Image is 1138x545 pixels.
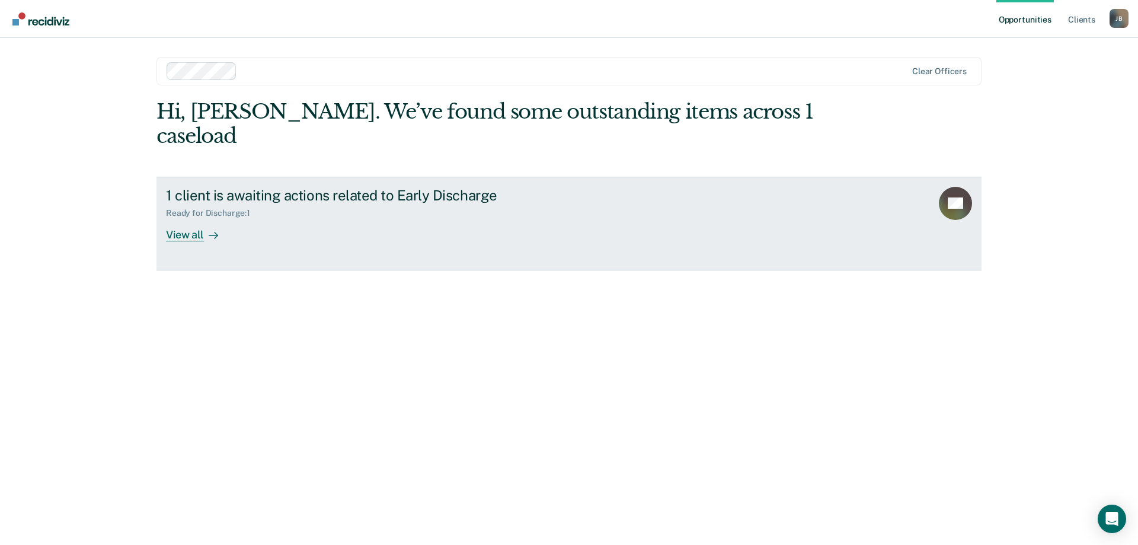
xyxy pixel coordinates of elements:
div: J B [1110,9,1129,28]
div: View all [166,218,232,241]
div: Hi, [PERSON_NAME]. We’ve found some outstanding items across 1 caseload [156,100,817,148]
div: 1 client is awaiting actions related to Early Discharge [166,187,582,204]
div: Clear officers [912,66,967,77]
img: Recidiviz [12,12,69,26]
button: Profile dropdown button [1110,9,1129,28]
div: Ready for Discharge : 1 [166,208,260,218]
div: Open Intercom Messenger [1098,505,1126,533]
a: 1 client is awaiting actions related to Early DischargeReady for Discharge:1View all [156,177,982,270]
